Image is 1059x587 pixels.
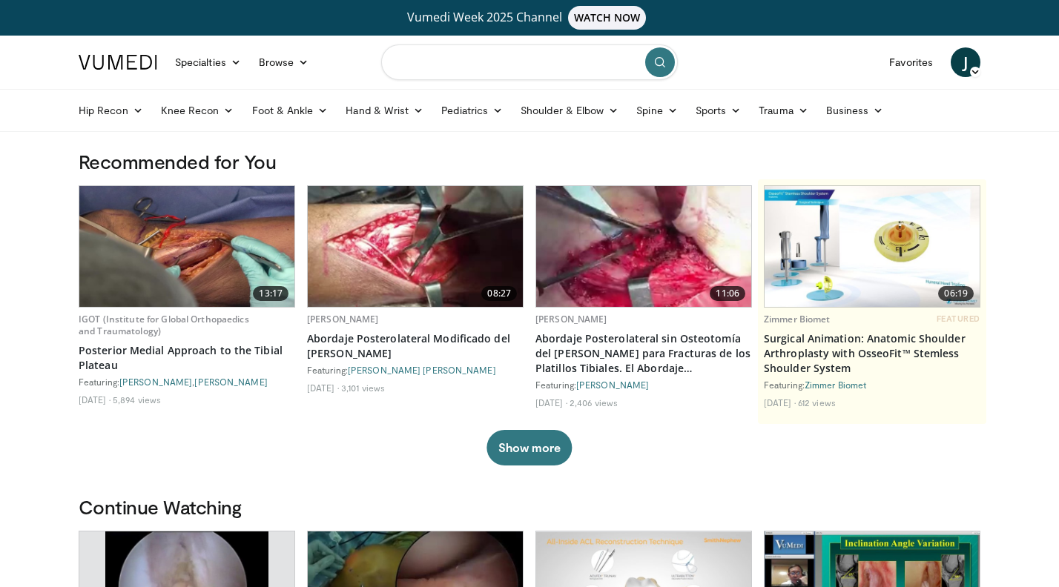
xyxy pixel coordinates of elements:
div: Featuring: [535,379,752,391]
li: [DATE] [535,397,567,408]
a: Knee Recon [152,96,243,125]
img: 84e7f812-2061-4fff-86f6-cdff29f66ef4.620x360_q85_upscale.jpg [765,186,980,307]
a: Favorites [880,47,942,77]
a: Sports [687,96,750,125]
li: [DATE] [764,397,796,408]
div: Featuring: , [79,376,295,388]
span: FEATURED [937,314,980,324]
a: Abordaje Posterolateral sin Osteotomía del [PERSON_NAME] para Fracturas de los Platillos Tibiales... [535,331,752,376]
a: Hand & Wrist [337,96,432,125]
h3: Continue Watching [79,495,980,519]
a: [PERSON_NAME] [PERSON_NAME] [348,365,496,375]
span: 11:06 [710,286,745,301]
a: 06:19 [765,186,980,307]
img: VuMedi Logo [79,55,157,70]
a: 13:17 [79,186,294,307]
a: IGOT (Institute for Global Orthopaedics and Traumatology) [79,313,249,337]
input: Search topics, interventions [381,44,678,80]
a: 11:06 [536,186,751,307]
a: Zimmer Biomet [764,313,831,325]
a: [PERSON_NAME] [576,379,649,390]
a: J [951,47,980,77]
li: [DATE] [307,382,339,394]
a: Vumedi Week 2025 ChannelWATCH NOW [81,6,978,30]
li: [DATE] [79,394,110,405]
a: [PERSON_NAME] [194,377,267,387]
a: Specialties [166,47,250,77]
span: 08:27 [481,286,517,301]
a: Foot & Ankle [243,96,337,125]
img: 5a185f62-dadc-4a59-92e5-caa08b9527c1.620x360_q85_upscale.jpg [79,186,294,307]
a: Business [817,96,893,125]
div: Featuring: [307,364,524,376]
li: 5,894 views [113,394,161,405]
a: 08:27 [308,186,523,307]
a: Posterior Medial Approach to the Tibial Plateau [79,343,295,373]
div: Featuring: [764,379,980,391]
a: Browse [250,47,318,77]
span: 13:17 [253,286,288,301]
a: Shoulder & Elbow [512,96,627,125]
h3: Recommended for You [79,150,980,173]
button: Show more [486,430,572,465]
a: [PERSON_NAME] [307,313,379,325]
li: 612 views [798,397,836,408]
a: Spine [627,96,686,125]
a: Zimmer Biomet [805,379,866,390]
a: [PERSON_NAME] [535,313,607,325]
span: 06:19 [938,286,974,301]
span: WATCH NOW [568,6,647,30]
img: 24cf9439-5403-4f1e-9f78-8d820ac117d8.620x360_q85_upscale.jpg [536,186,751,307]
a: Hip Recon [70,96,152,125]
a: [PERSON_NAME] [119,377,192,387]
img: 67f424e8-5e2c-42dd-be64-1cf50062d02f.620x360_q85_upscale.jpg [308,186,523,307]
a: Surgical Animation: Anatomic Shoulder Arthroplasty with OsseoFit™ Stemless Shoulder System [764,331,980,376]
a: Pediatrics [432,96,512,125]
a: Abordaje Posterolateral Modificado del [PERSON_NAME] [307,331,524,361]
li: 2,406 views [570,397,618,408]
a: Trauma [750,96,817,125]
li: 3,101 views [341,382,385,394]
